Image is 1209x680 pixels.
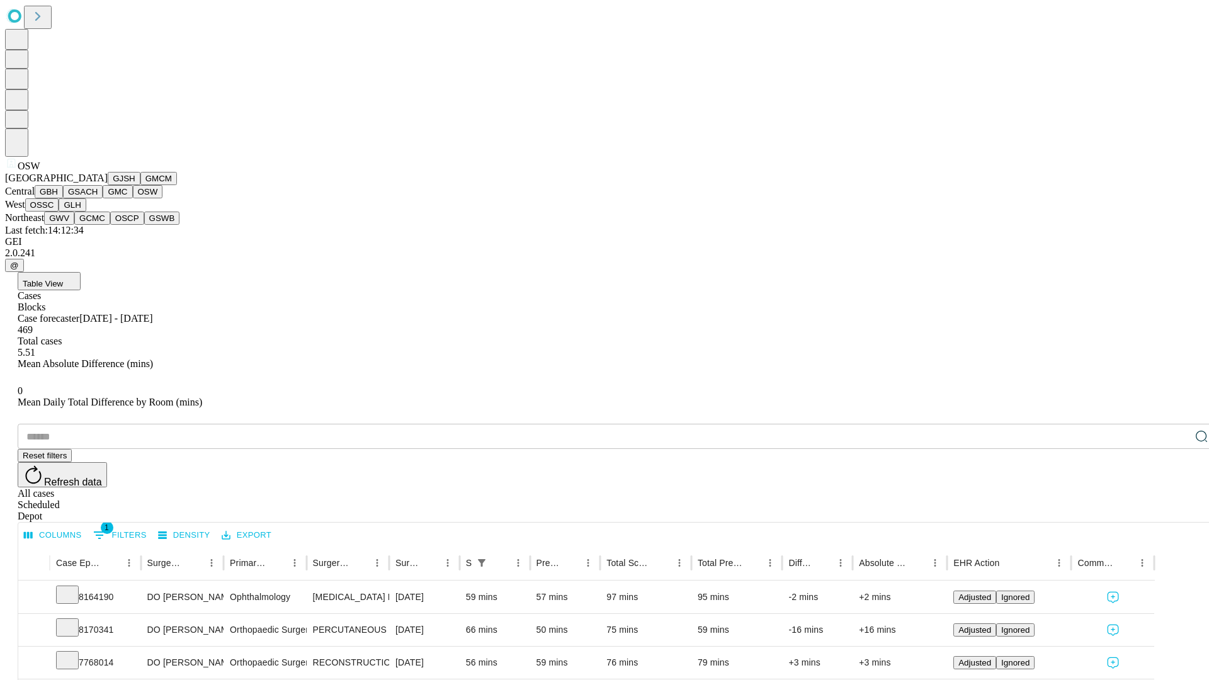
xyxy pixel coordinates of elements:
button: Adjusted [953,623,996,637]
span: Total cases [18,336,62,346]
button: Menu [671,554,688,572]
div: DO [PERSON_NAME] [PERSON_NAME] Do [147,614,217,646]
button: Select columns [21,526,85,545]
button: Reset filters [18,449,72,462]
button: Sort [492,554,509,572]
button: Menu [761,554,779,572]
span: Adjusted [958,625,991,635]
div: 8164190 [56,581,135,613]
div: 8170341 [56,614,135,646]
div: Predicted In Room Duration [536,558,561,568]
button: GSWB [144,212,180,225]
div: -2 mins [788,581,846,613]
div: 56 mins [466,647,524,679]
span: Ignored [1001,625,1030,635]
div: 75 mins [606,614,685,646]
div: 57 mins [536,581,594,613]
div: Ophthalmology [230,581,300,613]
div: -16 mins [788,614,846,646]
span: OSW [18,161,40,171]
span: 1 [101,521,113,534]
button: Show filters [473,554,491,572]
div: Surgery Date [395,558,420,568]
button: Menu [926,554,944,572]
button: Menu [439,554,457,572]
span: Reset filters [23,451,67,460]
button: OSSC [25,198,59,212]
button: OSW [133,185,163,198]
button: Sort [814,554,832,572]
button: Ignored [996,656,1035,669]
span: Ignored [1001,592,1030,602]
div: [DATE] [395,614,453,646]
div: Surgeon Name [147,558,184,568]
button: Ignored [996,591,1035,604]
button: GBH [35,185,63,198]
div: [DATE] [395,647,453,679]
div: [MEDICAL_DATA] EYE WITH IMPLANT [313,581,383,613]
button: Sort [744,554,761,572]
div: Total Scheduled Duration [606,558,652,568]
button: Menu [509,554,527,572]
div: 1 active filter [473,554,491,572]
button: @ [5,259,24,272]
div: Scheduled In Room Duration [466,558,472,568]
button: Menu [368,554,386,572]
div: 50 mins [536,614,594,646]
div: 7768014 [56,647,135,679]
button: Menu [1133,554,1151,572]
button: Sort [185,554,203,572]
span: Adjusted [958,592,991,602]
span: [DATE] - [DATE] [79,313,152,324]
button: Sort [103,554,120,572]
button: Sort [562,554,579,572]
button: GSACH [63,185,103,198]
div: 2.0.241 [5,247,1204,259]
span: Refresh data [44,477,102,487]
button: Menu [579,554,597,572]
button: Menu [120,554,138,572]
button: Menu [832,554,849,572]
div: Total Predicted Duration [698,558,743,568]
div: 95 mins [698,581,776,613]
button: Expand [25,652,43,674]
div: RECONSTRUCTION POSTERIOR TIBIAL TENDON EXCISION ACCESSORY [313,647,383,679]
div: Orthopaedic Surgery [230,614,300,646]
div: [DATE] [395,581,453,613]
div: PERCUTANEOUS FIXATION HUMERAL [MEDICAL_DATA] [313,614,383,646]
button: GWV [44,212,74,225]
span: Table View [23,279,63,288]
div: +3 mins [788,647,846,679]
div: Primary Service [230,558,266,568]
span: Northeast [5,212,44,223]
button: GLH [59,198,86,212]
button: Export [219,526,275,545]
button: Sort [653,554,671,572]
button: OSCP [110,212,144,225]
button: Refresh data [18,462,107,487]
button: Sort [421,554,439,572]
span: 0 [18,385,23,396]
button: Expand [25,587,43,609]
div: +2 mins [859,581,941,613]
span: Mean Absolute Difference (mins) [18,358,153,369]
button: GMC [103,185,132,198]
button: Density [155,526,213,545]
span: @ [10,261,19,270]
button: Menu [286,554,304,572]
span: Central [5,186,35,196]
div: 66 mins [466,614,524,646]
div: Comments [1077,558,1114,568]
button: Adjusted [953,591,996,604]
button: Menu [203,554,220,572]
div: 79 mins [698,647,776,679]
button: Expand [25,620,43,642]
button: Sort [1001,554,1018,572]
div: 59 mins [536,647,594,679]
button: GCMC [74,212,110,225]
span: Adjusted [958,658,991,667]
div: Surgery Name [313,558,349,568]
span: Mean Daily Total Difference by Room (mins) [18,397,202,407]
span: West [5,199,25,210]
button: Sort [268,554,286,572]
